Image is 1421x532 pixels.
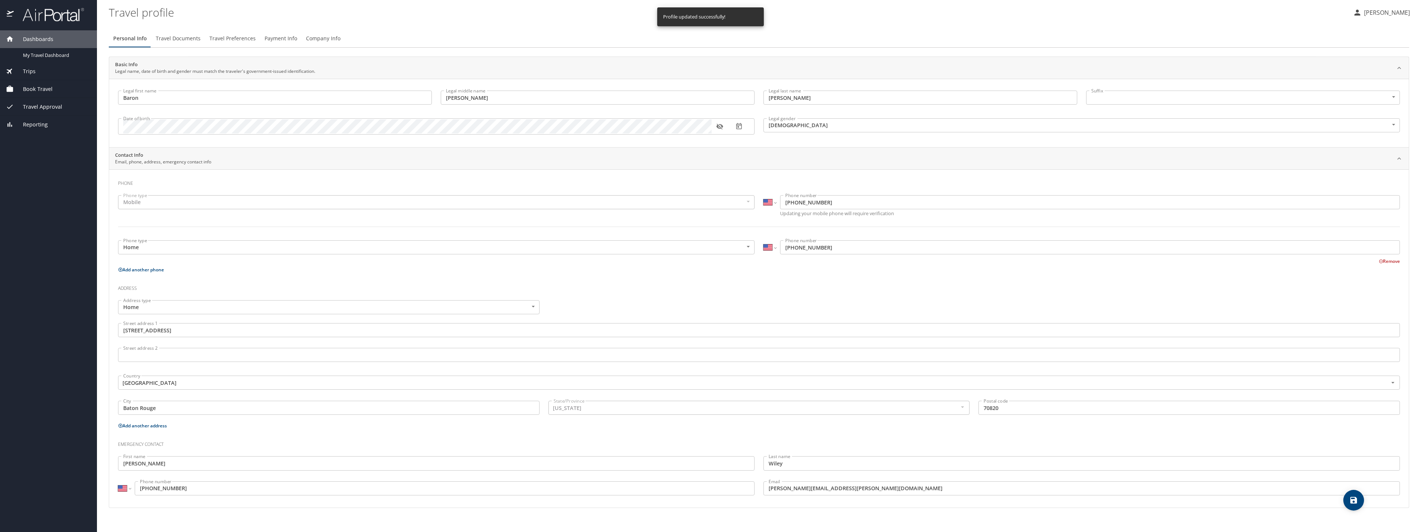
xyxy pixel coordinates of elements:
[7,7,14,22] img: icon-airportal.png
[663,10,725,24] div: Profile updated successfully!
[1379,258,1400,264] button: Remove
[109,148,1409,170] div: Contact InfoEmail, phone, address, emergency contact info
[1388,378,1397,387] button: Open
[14,35,53,43] span: Dashboards
[115,68,315,75] p: Legal name, date of birth and gender must match the traveler's government-issued identification.
[780,211,1400,216] p: Updating your mobile phone will require verification
[1086,91,1400,105] div: ​
[1362,8,1410,17] p: [PERSON_NAME]
[118,267,164,273] button: Add another phone
[14,103,62,111] span: Travel Approval
[113,34,147,43] span: Personal Info
[306,34,340,43] span: Company Info
[14,85,53,93] span: Book Travel
[118,436,1400,449] h3: Emergency contact
[118,240,755,254] div: Home
[115,152,211,159] h2: Contact Info
[209,34,256,43] span: Travel Preferences
[109,79,1409,147] div: Basic InfoLegal name, date of birth and gender must match the traveler's government-issued identi...
[109,1,1347,24] h1: Travel profile
[156,34,201,43] span: Travel Documents
[14,7,84,22] img: airportal-logo.png
[763,118,1400,132] div: [DEMOGRAPHIC_DATA]
[1350,6,1413,19] button: [PERSON_NAME]
[14,67,36,75] span: Trips
[118,195,755,209] div: Mobile
[115,61,315,68] h2: Basic Info
[118,423,167,429] button: Add another address
[265,34,297,43] span: Payment Info
[109,169,1409,508] div: Contact InfoEmail, phone, address, emergency contact info
[118,300,540,314] div: Home
[109,30,1409,47] div: Profile
[109,57,1409,79] div: Basic InfoLegal name, date of birth and gender must match the traveler's government-issued identi...
[118,280,1400,293] h3: Address
[118,175,1400,188] h3: Phone
[1343,490,1364,511] button: save
[115,159,211,165] p: Email, phone, address, emergency contact info
[23,52,88,59] span: My Travel Dashboard
[14,121,48,129] span: Reporting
